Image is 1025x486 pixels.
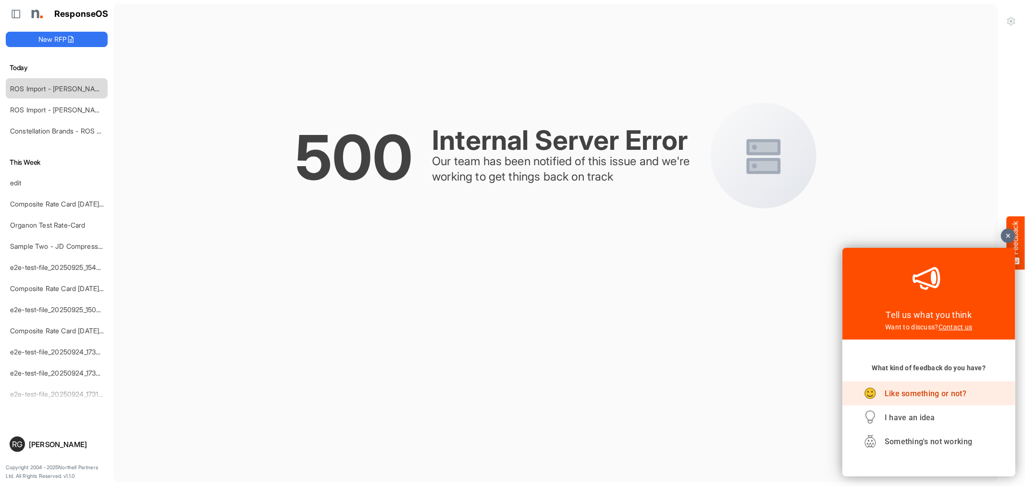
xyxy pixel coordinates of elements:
[10,327,124,335] a: Composite Rate Card [DATE]_smaller
[10,242,112,250] a: Sample Two - JD Compressed 2
[10,127,115,135] a: Constellation Brands - ROS prices
[12,440,23,448] span: RG
[29,441,104,448] div: [PERSON_NAME]
[432,127,701,154] div: Internal Server Error
[295,130,413,185] div: 500
[10,200,124,208] a: Composite Rate Card [DATE]_smaller
[26,4,46,24] img: Northell
[10,85,149,93] a: ROS Import - [PERSON_NAME] - Final (short)
[6,157,108,168] h6: This Week
[10,305,108,314] a: e2e-test-file_20250925_150856
[6,463,108,480] p: Copyright 2004 - 2025 Northell Partners Ltd. All Rights Reserved. v 1.1.0
[6,32,108,47] button: New RFP
[10,106,149,114] a: ROS Import - [PERSON_NAME] - Final (short)
[10,348,108,356] a: e2e-test-file_20250924_173550
[10,221,86,229] a: Organon Test Rate-Card
[10,284,124,292] a: Composite Rate Card [DATE]_smaller
[10,263,108,271] a: e2e-test-file_20250925_154535
[54,9,109,19] h1: ResponseOS
[6,62,108,73] h6: Today
[10,179,22,187] a: edit
[10,369,108,377] a: e2e-test-file_20250924_173220
[1007,217,1025,270] button: Feedback
[432,154,701,184] div: Our team has been notified of this issue and we're working to get things back on track
[842,248,1015,476] iframe: Feedback Widget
